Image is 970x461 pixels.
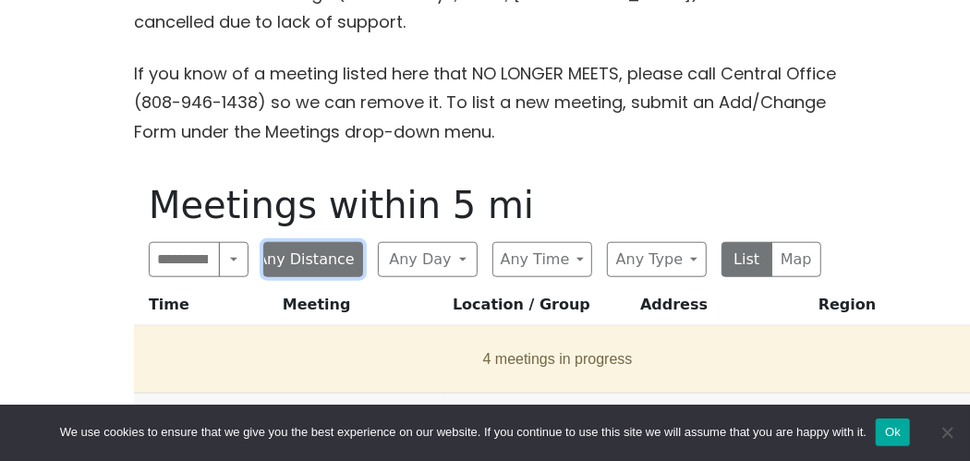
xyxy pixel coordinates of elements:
span: We use cookies to ensure that we give you the best experience on our website. If you continue to ... [60,423,867,442]
button: Any Day [378,242,478,277]
p: If you know of a meeting listed here that NO LONGER MEETS, please call Central Office (808-946-14... [134,59,836,147]
th: Address [633,292,811,326]
button: Near Location [219,242,249,277]
button: List [721,242,772,277]
button: Any Distance [263,242,363,277]
button: Any Time [492,242,592,277]
th: Meeting [275,292,445,326]
button: Any Type [607,242,707,277]
button: Ok [876,419,910,446]
td: Ala Moana [GEOGRAPHIC_DATA] [445,394,633,461]
input: Near Location [149,242,220,277]
th: Time [134,292,275,326]
span: No [938,423,956,442]
h1: Meetings within 5 mi [149,183,821,227]
th: Location / Group [445,292,633,326]
button: Map [771,242,822,277]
